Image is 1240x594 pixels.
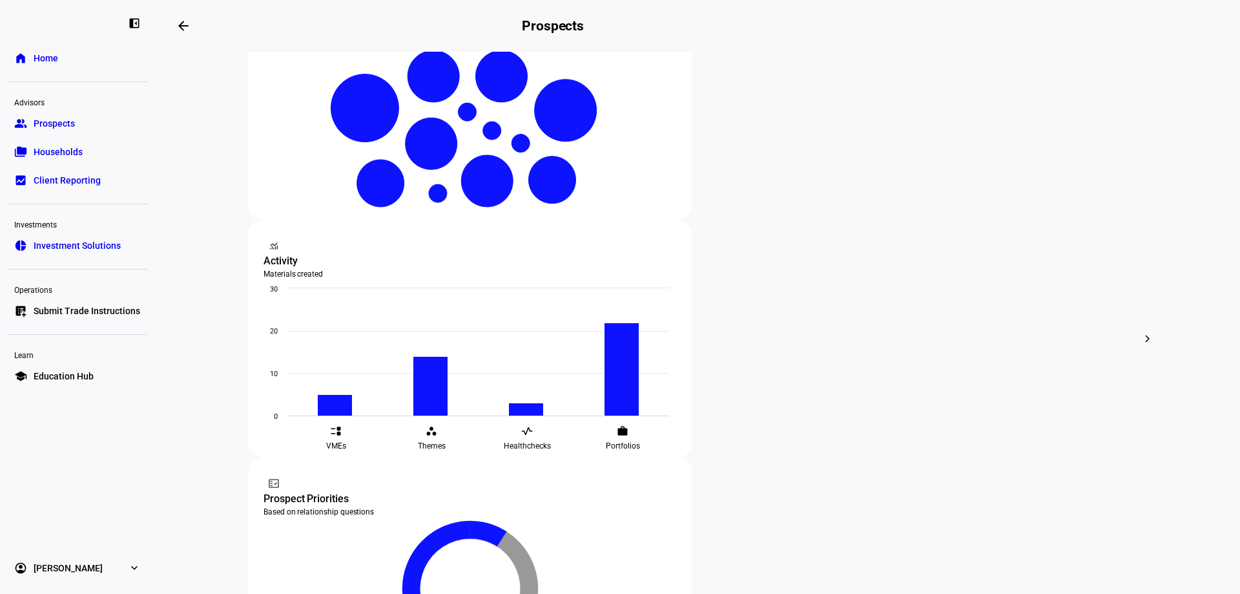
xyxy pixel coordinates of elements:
span: VMEs [326,441,346,451]
span: Portfolios [606,441,640,451]
span: Prospects [34,117,75,130]
a: groupProspects [8,111,147,136]
div: Advisors [8,92,147,111]
text: 0 [274,412,278,421]
span: Themes [418,441,446,451]
span: Client Reporting [34,174,101,187]
div: Operations [8,280,147,298]
div: Based on relationship questions [263,507,677,517]
eth-mat-symbol: home [14,52,27,65]
eth-mat-symbol: vital_signs [521,425,533,437]
eth-mat-symbol: work [617,425,628,437]
mat-icon: chevron_right [1140,331,1155,346]
span: Submit Trade Instructions [34,304,140,317]
span: Households [34,145,83,158]
eth-mat-symbol: group [14,117,27,130]
eth-mat-symbol: workspaces [426,425,437,437]
div: Learn [8,345,147,363]
eth-mat-symbol: bid_landscape [14,174,27,187]
a: homeHome [8,45,147,71]
a: folder_copyHouseholds [8,139,147,165]
text: 20 [270,327,278,335]
eth-mat-symbol: list_alt_add [14,304,27,317]
span: Investment Solutions [34,239,121,252]
a: bid_landscapeClient Reporting [8,167,147,193]
h2: Prospects [522,18,584,34]
eth-mat-symbol: folder_copy [14,145,27,158]
eth-mat-symbol: event_list [330,425,342,437]
div: Prospect Priorities [263,491,677,507]
mat-icon: monitoring [267,239,280,252]
span: [PERSON_NAME] [34,562,103,575]
mat-icon: arrow_backwards [176,18,191,34]
span: Healthchecks [504,441,551,451]
eth-mat-symbol: expand_more [128,562,141,575]
mat-icon: fact_check [267,477,280,490]
eth-mat-symbol: school [14,370,27,383]
span: Home [34,52,58,65]
text: 30 [270,285,278,293]
span: Education Hub [34,370,94,383]
a: pie_chartInvestment Solutions [8,233,147,259]
eth-mat-symbol: left_panel_close [128,17,141,30]
div: Materials created [263,269,677,279]
div: Activity [263,253,677,269]
div: Investments [8,215,147,233]
eth-mat-symbol: pie_chart [14,239,27,252]
eth-mat-symbol: account_circle [14,562,27,575]
text: 10 [270,370,278,378]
